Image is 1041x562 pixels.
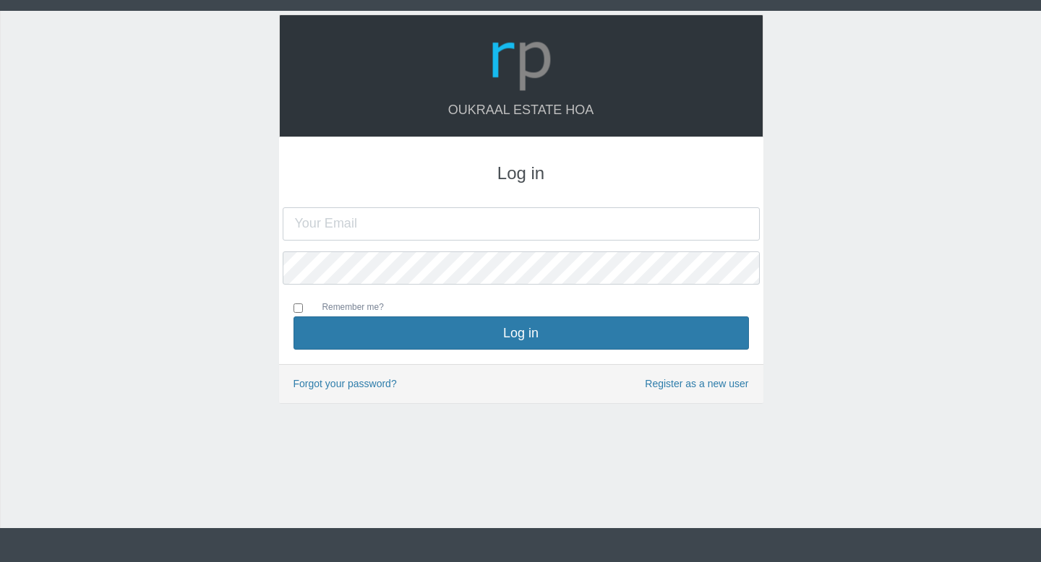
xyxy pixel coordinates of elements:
[294,303,303,313] input: Remember me?
[294,316,749,350] button: Log in
[294,378,397,389] a: Forgot your password?
[294,103,748,118] h4: Oukraal Estate HOA
[487,26,556,95] img: Logo
[645,376,748,392] a: Register as a new user
[308,301,384,316] label: Remember me?
[294,164,749,183] h3: Log in
[283,207,760,241] input: Your Email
